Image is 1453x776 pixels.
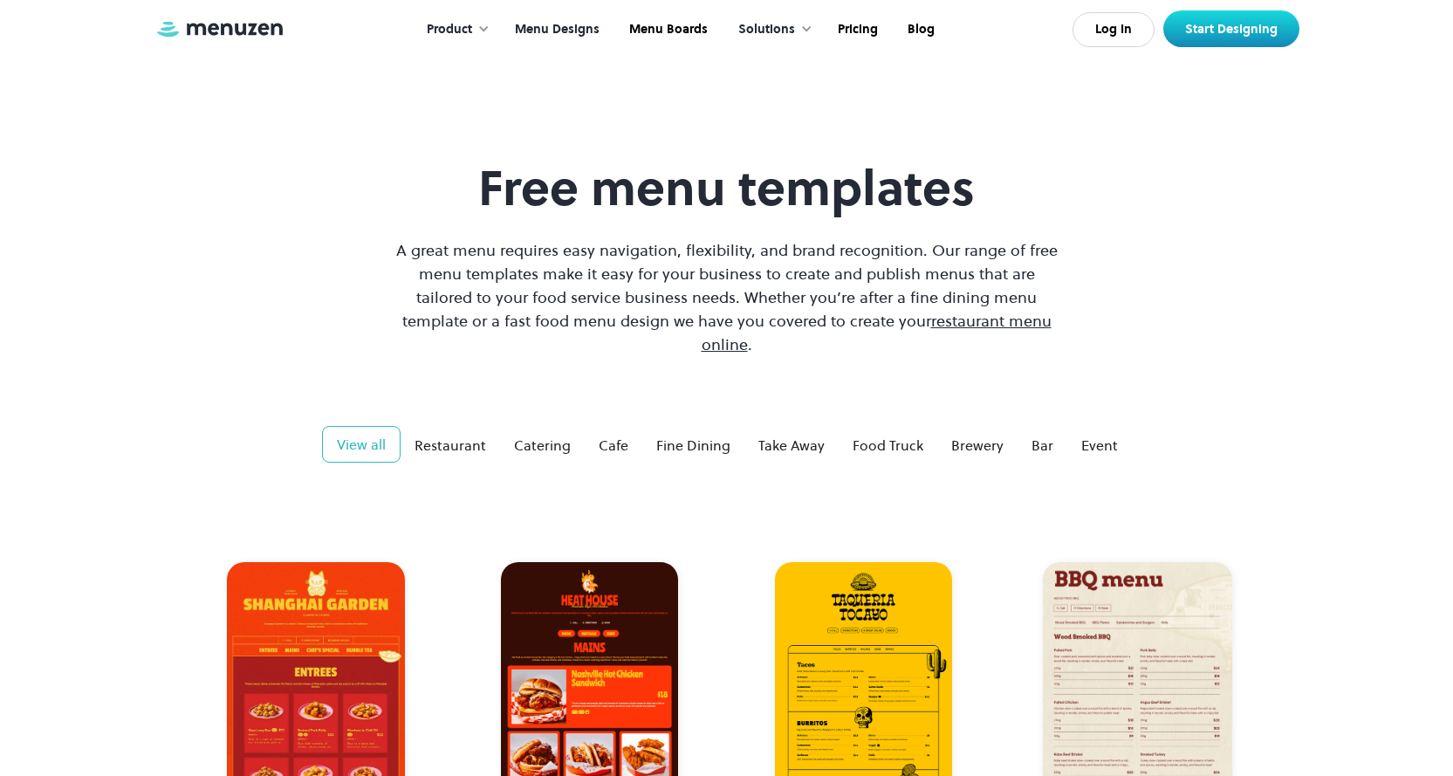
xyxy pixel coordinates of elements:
[392,238,1062,356] p: A great menu requires easy navigation, flexibility, and brand recognition. Our range of free menu...
[427,20,472,39] div: Product
[891,3,948,57] a: Blog
[1081,435,1118,456] div: Event
[392,159,1062,217] h1: Free menu templates
[409,3,498,57] div: Product
[1073,12,1155,47] a: Log In
[738,20,795,39] div: Solutions
[415,435,486,456] div: Restaurant
[721,3,821,57] div: Solutions
[498,3,613,57] a: Menu Designs
[1031,435,1053,456] div: Bar
[853,435,923,456] div: Food Truck
[758,435,825,456] div: Take Away
[951,435,1004,456] div: Brewery
[613,3,721,57] a: Menu Boards
[1163,10,1299,47] a: Start Designing
[599,435,628,456] div: Cafe
[337,434,386,455] div: View all
[656,435,730,456] div: Fine Dining
[821,3,891,57] a: Pricing
[514,435,571,456] div: Catering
